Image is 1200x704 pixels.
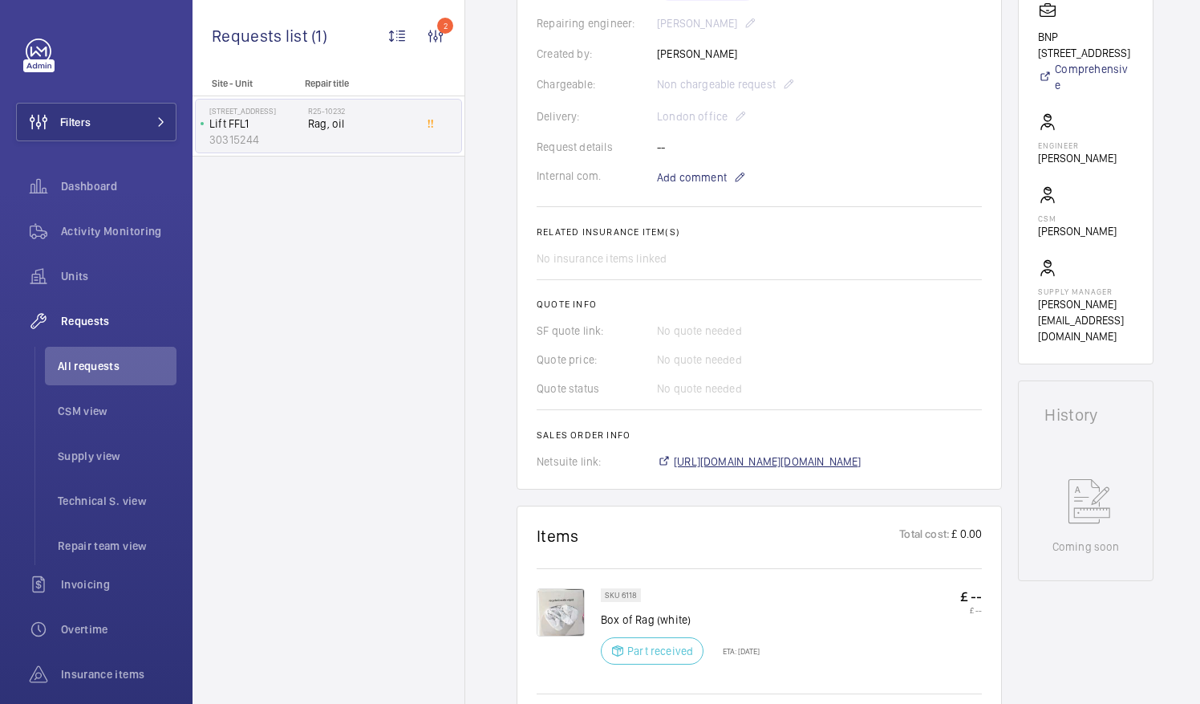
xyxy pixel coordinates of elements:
span: Activity Monitoring [61,223,176,239]
p: [STREET_ADDRESS] [209,106,302,116]
h2: R25-10232 [308,106,414,116]
span: Technical S. view [58,493,176,509]
p: [PERSON_NAME][EMAIL_ADDRESS][DOMAIN_NAME] [1038,296,1133,344]
a: [URL][DOMAIN_NAME][DOMAIN_NAME] [657,454,861,470]
button: Filters [16,103,176,141]
p: Part received [627,643,693,659]
p: £ -- [960,605,982,615]
span: Requests list [212,26,311,46]
span: Filters [60,114,91,130]
span: CSM view [58,403,176,419]
span: Supply view [58,448,176,464]
p: [PERSON_NAME] [1038,150,1117,166]
span: Dashboard [61,178,176,194]
p: ETA: [DATE] [713,646,760,656]
span: All requests [58,358,176,374]
h2: Sales order info [537,429,982,441]
span: Invoicing [61,576,176,592]
span: Units [61,268,176,284]
span: Overtime [61,621,176,637]
p: CSM [1038,214,1117,223]
span: Repair team view [58,538,176,554]
p: [PERSON_NAME] [1038,223,1117,239]
h1: Items [537,526,579,546]
h2: Quote info [537,299,982,310]
p: Lift FFL1 [209,116,302,132]
span: Requests [61,313,176,329]
p: 30315244 [209,132,302,148]
p: Total cost: [899,526,950,546]
img: CyGN8isxz7QkEUaQJQsTMP6vl0kuN2JNsz_NomaXyWx4TYob.png [537,588,585,637]
p: Supply manager [1038,287,1133,296]
p: SKU 6118 [605,592,637,598]
span: Rag, oil [308,116,414,132]
span: Add comment [657,169,727,185]
p: Coming soon [1052,539,1120,555]
a: Comprehensive [1038,61,1133,93]
p: Engineer [1038,140,1117,150]
p: £ 0.00 [950,526,982,546]
p: Site - Unit [193,78,298,89]
p: Box of Rag (white) [601,612,760,628]
span: [URL][DOMAIN_NAME][DOMAIN_NAME] [674,454,861,470]
h1: History [1044,407,1127,423]
p: BNP [STREET_ADDRESS] [1038,29,1133,61]
span: Insurance items [61,666,176,682]
p: £ -- [960,588,982,605]
p: Repair title [305,78,411,89]
h2: Related insurance item(s) [537,226,982,238]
